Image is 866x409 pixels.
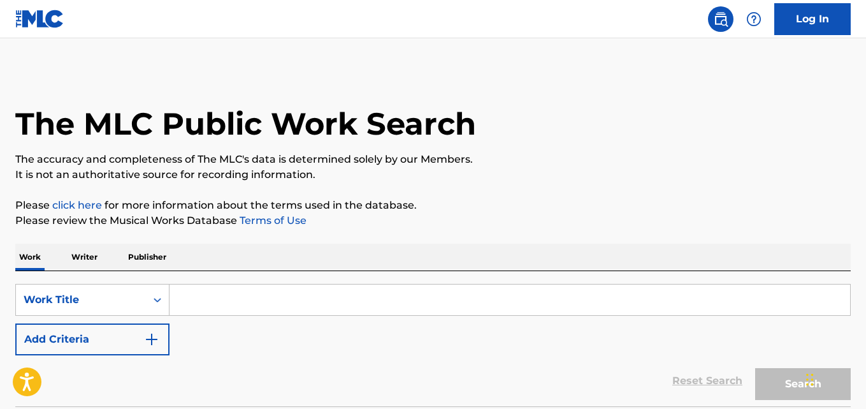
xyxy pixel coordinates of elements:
[124,244,170,271] p: Publisher
[802,348,866,409] iframe: Chat Widget
[15,105,476,143] h1: The MLC Public Work Search
[741,6,767,32] div: Help
[237,214,307,227] a: Terms of Use
[15,323,170,355] button: Add Criteria
[708,6,733,32] a: Public Search
[68,244,101,271] p: Writer
[713,11,728,27] img: search
[806,361,814,399] div: Drag
[15,213,851,228] p: Please review the Musical Works Database
[52,199,102,211] a: click here
[774,3,851,35] a: Log In
[144,332,159,347] img: 9d2ae6d4665cec9f34b9.svg
[15,284,851,406] form: Search Form
[15,198,851,213] p: Please for more information about the terms used in the database.
[15,167,851,182] p: It is not an authoritative source for recording information.
[15,244,45,271] p: Work
[15,152,851,167] p: The accuracy and completeness of The MLC's data is determined solely by our Members.
[15,10,64,28] img: MLC Logo
[24,292,138,308] div: Work Title
[746,11,761,27] img: help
